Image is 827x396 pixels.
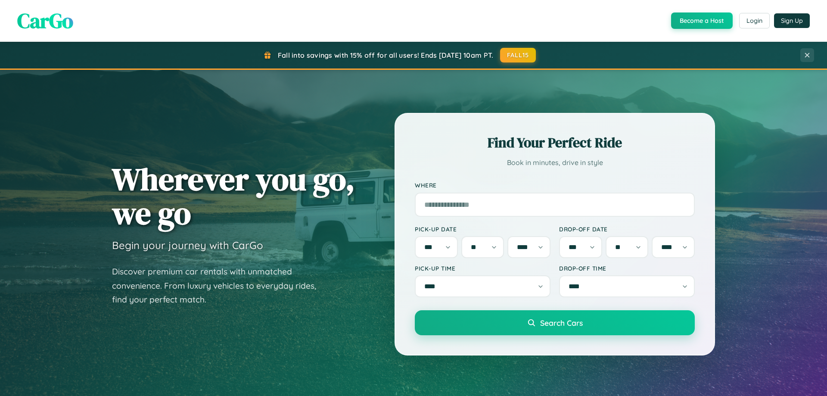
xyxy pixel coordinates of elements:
label: Pick-up Date [415,225,550,233]
span: Fall into savings with 15% off for all users! Ends [DATE] 10am PT. [278,51,494,59]
button: Sign Up [774,13,810,28]
button: Search Cars [415,310,695,335]
h1: Wherever you go, we go [112,162,355,230]
h2: Find Your Perfect Ride [415,133,695,152]
label: Pick-up Time [415,265,550,272]
label: Drop-off Date [559,225,695,233]
button: FALL15 [500,48,536,62]
span: CarGo [17,6,73,35]
span: Search Cars [540,318,583,327]
p: Book in minutes, drive in style [415,156,695,169]
button: Become a Host [671,12,733,29]
p: Discover premium car rentals with unmatched convenience. From luxury vehicles to everyday rides, ... [112,265,327,307]
h3: Begin your journey with CarGo [112,239,263,252]
label: Where [415,182,695,189]
button: Login [739,13,770,28]
label: Drop-off Time [559,265,695,272]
